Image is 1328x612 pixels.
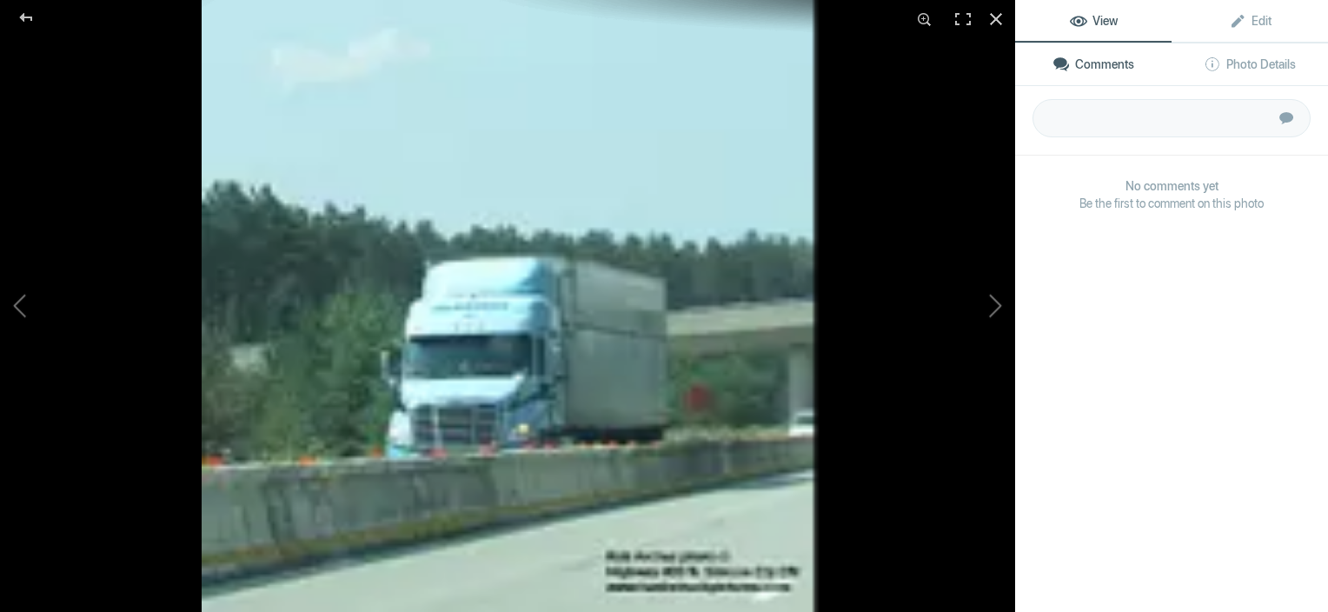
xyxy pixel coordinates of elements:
span: Be the first to comment on this photo [1033,195,1311,212]
span: View [1070,14,1118,28]
a: Photo Details [1172,43,1328,85]
b: No comments yet [1033,177,1311,195]
span: Photo Details [1204,57,1296,71]
button: Next (arrow right) [885,196,1015,416]
button: Submit [1267,99,1305,137]
span: Comments [1052,57,1134,71]
span: Edit [1229,14,1272,28]
a: Comments [1015,43,1172,85]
